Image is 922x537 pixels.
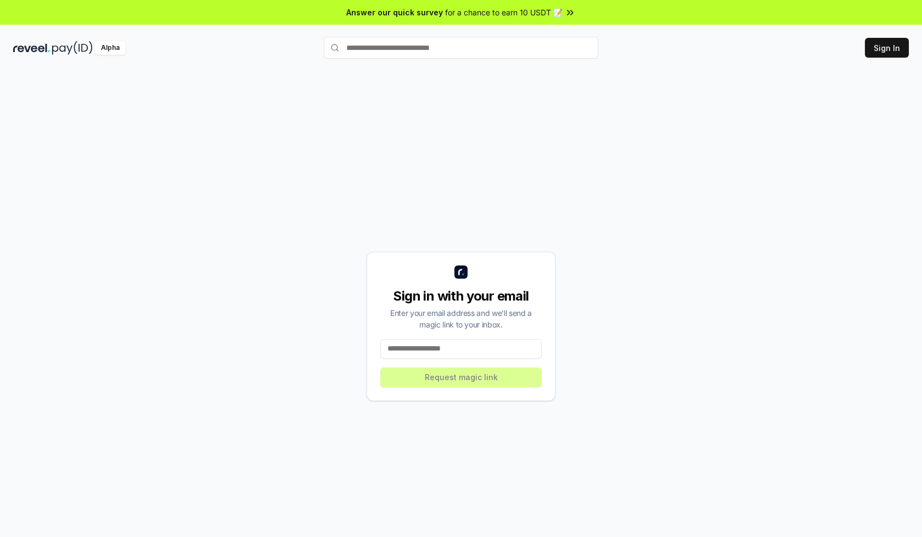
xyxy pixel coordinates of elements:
[380,287,542,305] div: Sign in with your email
[380,307,542,330] div: Enter your email address and we’ll send a magic link to your inbox.
[346,7,443,18] span: Answer our quick survey
[52,41,93,55] img: pay_id
[865,38,909,58] button: Sign In
[95,41,126,55] div: Alpha
[13,41,50,55] img: reveel_dark
[454,265,468,279] img: logo_small
[445,7,563,18] span: for a chance to earn 10 USDT 📝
